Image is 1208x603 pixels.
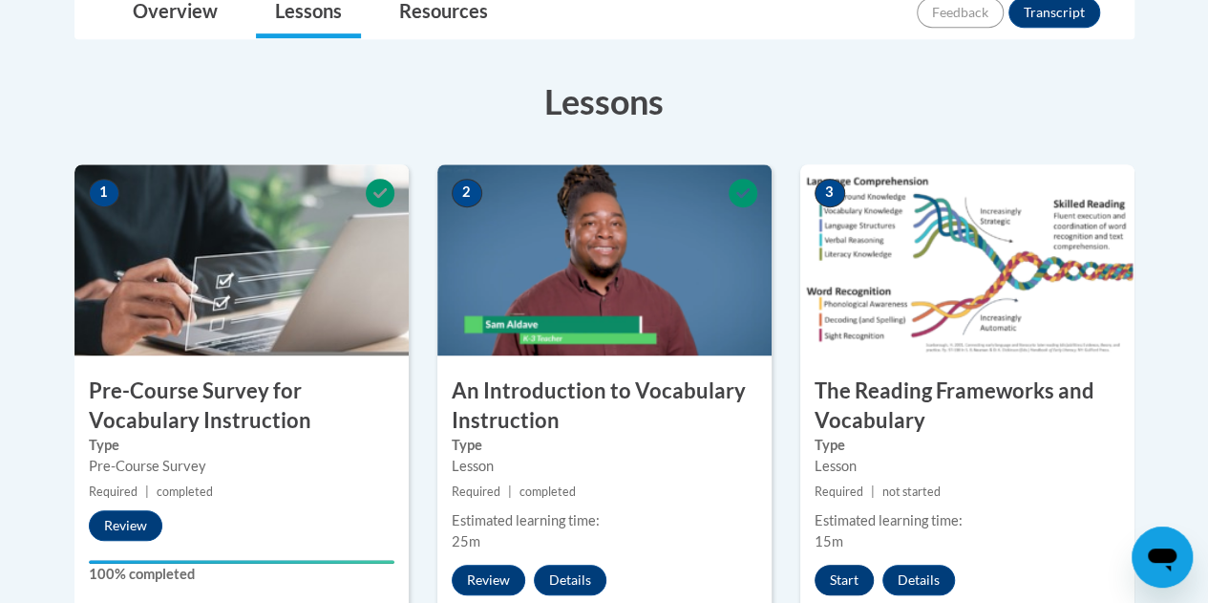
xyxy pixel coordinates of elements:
[882,485,941,499] span: not started
[800,164,1134,355] img: Course Image
[89,485,138,499] span: Required
[508,485,512,499] span: |
[882,565,955,595] button: Details
[452,456,757,477] div: Lesson
[815,179,845,207] span: 3
[89,456,394,477] div: Pre-Course Survey
[534,565,606,595] button: Details
[74,377,409,436] h3: Pre-Course Survey for Vocabulary Instruction
[452,510,757,531] div: Estimated learning time:
[452,485,500,499] span: Required
[519,485,576,499] span: completed
[815,533,843,549] span: 15m
[74,77,1134,125] h3: Lessons
[1132,527,1193,588] iframe: Button to launch messaging window, conversation in progress
[89,564,394,585] label: 100% completed
[452,435,757,456] label: Type
[452,179,482,207] span: 2
[452,533,480,549] span: 25m
[815,435,1120,456] label: Type
[74,164,409,355] img: Course Image
[89,510,162,541] button: Review
[157,485,213,499] span: completed
[815,565,874,595] button: Start
[89,435,394,456] label: Type
[800,377,1134,436] h3: The Reading Frameworks and Vocabulary
[145,485,149,499] span: |
[89,179,119,207] span: 1
[815,510,1120,531] div: Estimated learning time:
[89,560,394,564] div: Your progress
[437,164,772,355] img: Course Image
[815,456,1120,477] div: Lesson
[815,485,863,499] span: Required
[437,377,772,436] h3: An Introduction to Vocabulary Instruction
[452,565,525,595] button: Review
[871,485,875,499] span: |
